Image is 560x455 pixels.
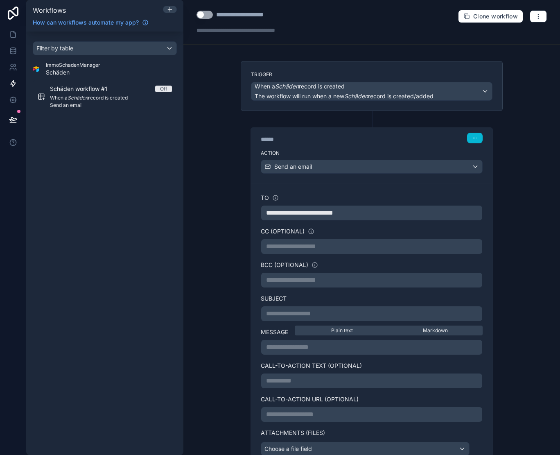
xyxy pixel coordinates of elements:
[275,83,299,90] em: Schäden
[33,18,139,27] span: How can workflows automate my app?
[33,6,66,14] span: Workflows
[261,429,483,437] label: Attachments (Files)
[344,93,368,100] em: Schäden
[261,194,269,202] label: To
[261,395,483,403] label: Call-to-Action URL (optional)
[261,261,308,269] label: BCC (optional)
[473,13,518,20] span: Clone workflow
[423,327,448,334] span: Markdown
[274,163,312,171] span: Send an email
[261,227,305,235] label: CC (optional)
[261,160,483,174] button: Send an email
[255,93,434,100] span: The workflow will run when a new record is created/added
[261,362,483,370] label: Call-to-Action Text (optional)
[29,18,152,27] a: How can workflows automate my app?
[261,294,483,303] label: Subject
[261,150,483,156] label: Action
[458,10,523,23] button: Clone workflow
[255,82,345,91] span: When a record is created
[251,82,492,101] button: When aSchädenrecord is createdThe workflow will run when a newSchädenrecord is created/added
[331,327,353,334] span: Plain text
[251,71,492,78] label: Trigger
[261,328,288,336] label: Message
